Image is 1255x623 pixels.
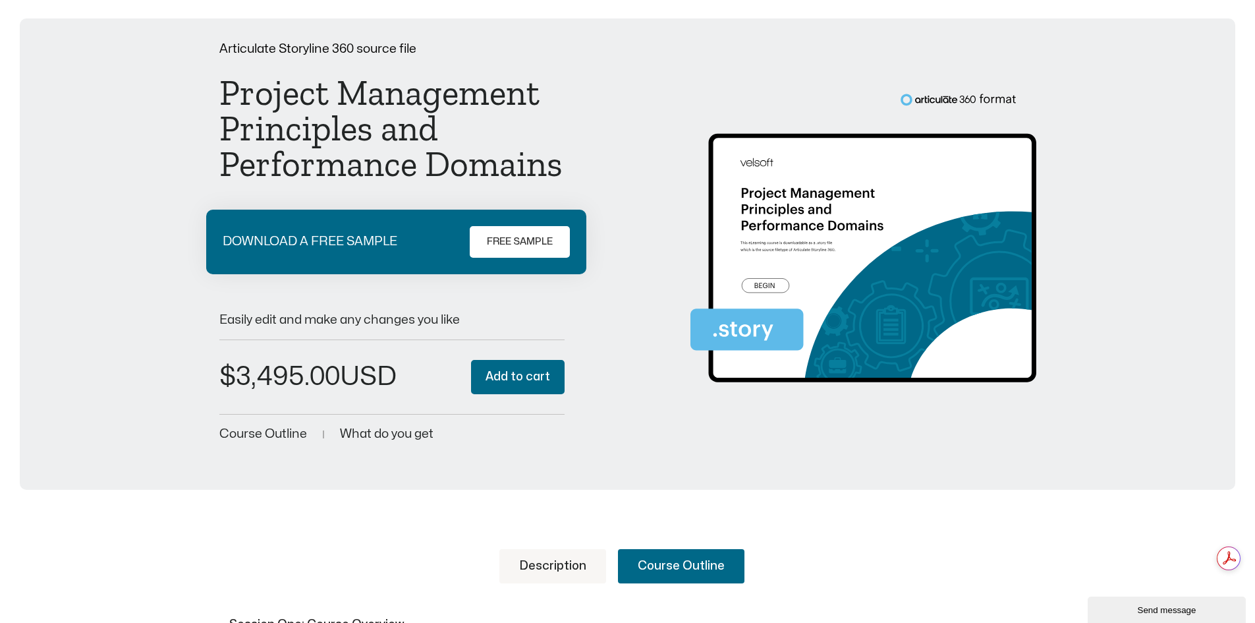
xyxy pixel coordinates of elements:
[470,226,570,258] a: FREE SAMPLE
[487,234,553,250] span: FREE SAMPLE
[219,428,307,440] a: Course Outline
[690,93,1036,394] img: Second Product Image
[618,549,744,583] a: Course Outline
[471,360,565,395] button: Add to cart
[219,43,565,55] p: Articulate Storyline 360 source file
[223,235,397,248] p: DOWNLOAD A FREE SAMPLE
[219,364,236,390] span: $
[219,75,565,182] h1: Project Management Principles and Performance Domains
[499,549,606,583] a: Description
[219,364,340,390] bdi: 3,495.00
[1088,594,1248,623] iframe: chat widget
[340,428,433,440] a: What do you get
[219,314,565,326] p: Easily edit and make any changes you like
